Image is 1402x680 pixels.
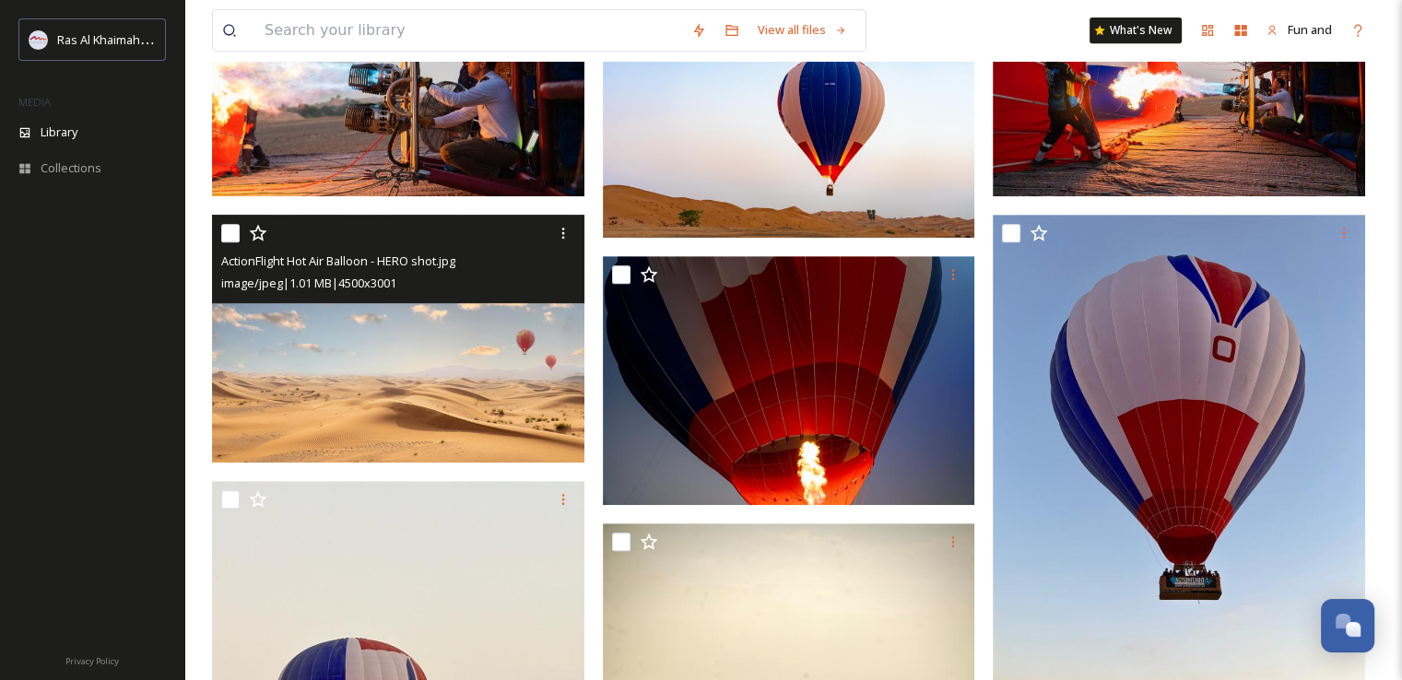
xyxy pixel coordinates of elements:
img: Logo_RAKTDA_RGB-01.png [29,30,48,49]
span: Library [41,123,77,141]
a: Privacy Policy [65,649,119,671]
span: Fun and [1288,21,1332,38]
a: Fun and [1257,12,1341,48]
a: What's New [1090,18,1182,43]
a: View all files [748,12,856,48]
span: ActionFlight Hot Air Balloon - HERO shot.jpg [221,252,455,269]
input: Search your library [255,10,682,51]
span: Privacy Policy [65,655,119,667]
span: Collections [41,159,101,177]
span: image/jpeg | 1.01 MB | 4500 x 3001 [221,275,396,291]
img: ActionFlight Balloon - BD Desert Shoot.jpg [603,256,975,505]
span: MEDIA [18,95,51,109]
button: Open Chat [1321,599,1374,652]
img: ActionFlight Hot Air Balloon - HERO shot.jpg [212,215,584,463]
span: Ras Al Khaimah Tourism Development Authority [57,30,318,48]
